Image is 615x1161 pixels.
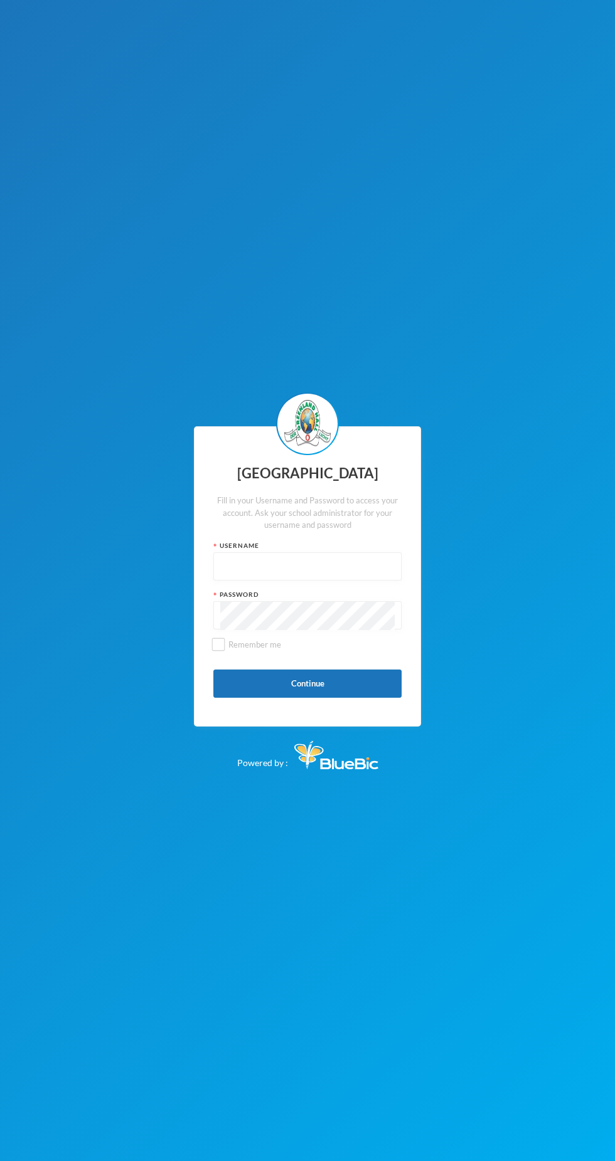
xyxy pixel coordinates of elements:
[213,541,402,550] div: Username
[237,735,378,769] div: Powered by :
[213,590,402,599] div: Password
[213,670,402,698] button: Continue
[213,495,402,532] div: Fill in your Username and Password to access your account. Ask your school administrator for your...
[213,461,402,486] div: [GEOGRAPHIC_DATA]
[223,639,286,649] span: Remember me
[294,741,378,769] img: Bluebic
